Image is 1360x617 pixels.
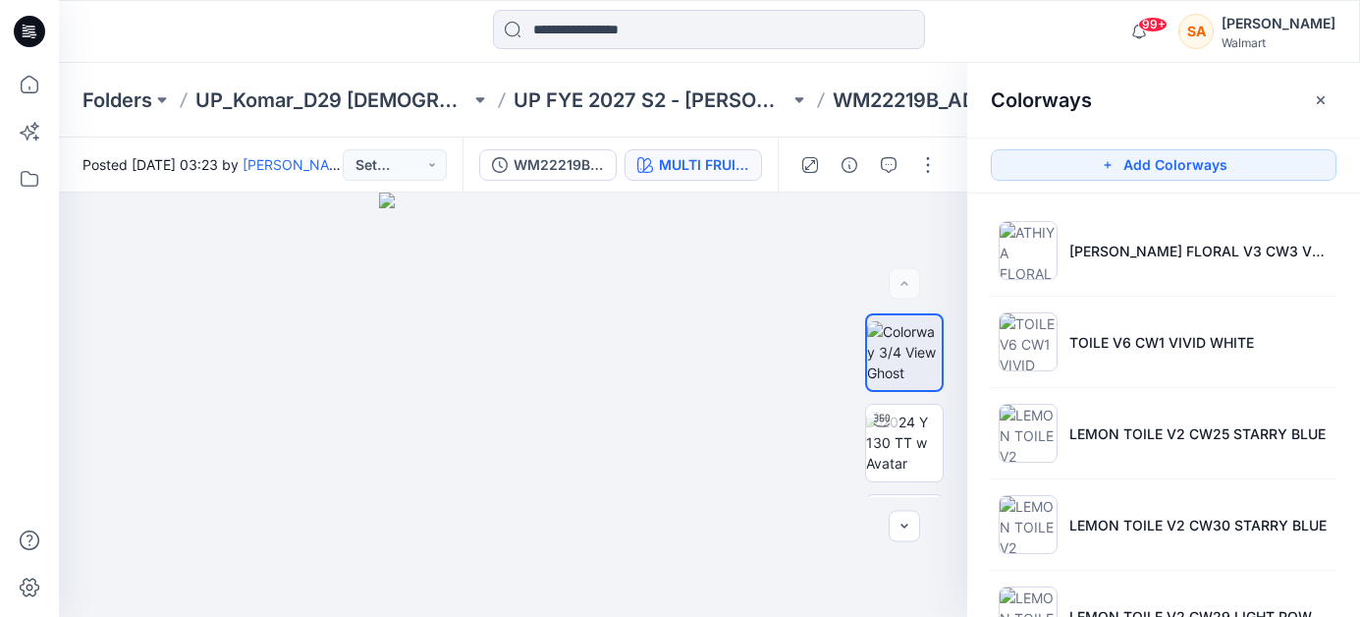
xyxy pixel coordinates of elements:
button: MULTI FRUITS V3 CW16 STARRY BLUE 1 [625,149,762,181]
div: SA [1178,14,1214,49]
p: LEMON TOILE V2 CW30 STARRY BLUE [1069,515,1327,535]
div: WM22219B-PROTO COMMENT APPLIED PATTERN_COLORWAY_REV9 [514,154,604,176]
img: LEMON TOILE V2 CW25 STARRY BLUE [999,404,1058,463]
div: MULTI FRUITS V3 CW16 STARRY BLUE 1 [659,154,749,176]
a: [PERSON_NAME] [243,156,354,173]
a: UP_Komar_D29 [DEMOGRAPHIC_DATA] Sleep [195,86,470,114]
img: ATHIYA FLORAL V3 CW3 VERDIGRIS GREEN [999,221,1058,280]
p: LEMON TOILE V2 CW25 STARRY BLUE [1069,423,1326,444]
span: 99+ [1138,17,1168,32]
p: TOILE V6 CW1 VIVID WHITE [1069,332,1254,353]
p: [PERSON_NAME] FLORAL V3 CW3 VERDIGRIS GREEN [1069,241,1329,261]
img: Colorway 3/4 View Ghost [867,321,942,383]
img: eyJhbGciOiJIUzI1NiIsImtpZCI6IjAiLCJzbHQiOiJzZXMiLCJ0eXAiOiJKV1QifQ.eyJkYXRhIjp7InR5cGUiOiJzdG9yYW... [379,193,647,617]
img: TOILE V6 CW1 VIVID WHITE [999,312,1058,371]
img: LEMON TOILE V2 CW30 STARRY BLUE [999,495,1058,554]
span: Posted [DATE] 03:23 by [82,154,343,175]
p: WM22219B_ADM_COLORWAY [833,86,1108,114]
div: [PERSON_NAME] [1222,12,1335,35]
h2: Colorways [991,88,1092,112]
button: Details [834,149,865,181]
a: Folders [82,86,152,114]
button: WM22219B-PROTO COMMENT APPLIED PATTERN_COLORWAY_REV9 [479,149,617,181]
button: Add Colorways [991,149,1336,181]
img: 2024 Y 130 TT w Avatar [866,412,943,474]
a: UP FYE 2027 S2 - [PERSON_NAME] D29 [DEMOGRAPHIC_DATA] Sleepwear [514,86,789,114]
div: Walmart [1222,35,1335,50]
